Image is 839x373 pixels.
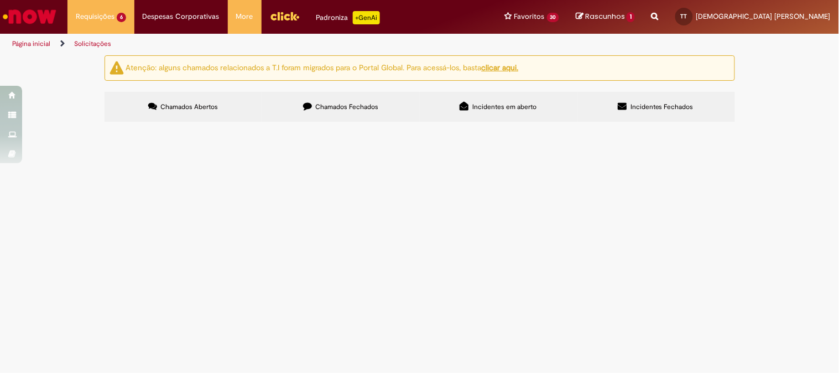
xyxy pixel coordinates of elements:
[576,12,635,22] a: Rascunhos
[316,11,380,24] div: Padroniza
[160,102,218,111] span: Chamados Abertos
[472,102,536,111] span: Incidentes em aberto
[353,11,380,24] p: +GenAi
[627,12,635,22] span: 1
[1,6,58,28] img: ServiceNow
[630,102,694,111] span: Incidentes Fechados
[270,8,300,24] img: click_logo_yellow_360x200.png
[236,11,253,22] span: More
[696,12,831,21] span: [DEMOGRAPHIC_DATA] [PERSON_NAME]
[126,63,519,72] ng-bind-html: Atenção: alguns chamados relacionados a T.I foram migrados para o Portal Global. Para acessá-los,...
[8,34,551,54] ul: Trilhas de página
[76,11,114,22] span: Requisições
[514,11,545,22] span: Favoritos
[482,63,519,72] a: clicar aqui.
[143,11,220,22] span: Despesas Corporativas
[585,11,625,22] span: Rascunhos
[12,39,50,48] a: Página inicial
[315,102,378,111] span: Chamados Fechados
[681,13,687,20] span: TT
[74,39,111,48] a: Solicitações
[117,13,126,22] span: 6
[547,13,560,22] span: 30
